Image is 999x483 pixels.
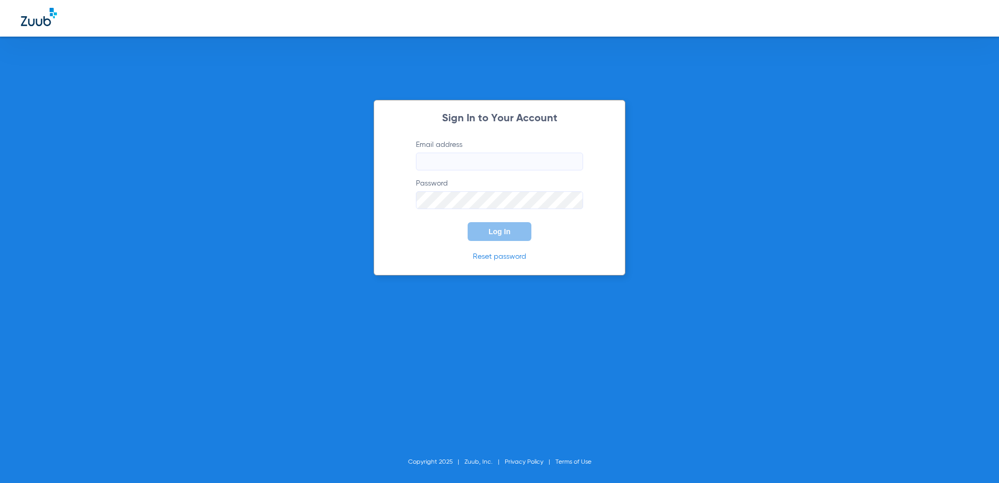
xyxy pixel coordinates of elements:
li: Copyright 2025 [408,457,464,467]
a: Privacy Policy [505,459,543,465]
input: Password [416,191,583,209]
button: Log In [468,222,531,241]
input: Email address [416,153,583,170]
li: Zuub, Inc. [464,457,505,467]
span: Log In [489,227,510,236]
a: Terms of Use [555,459,591,465]
label: Email address [416,140,583,170]
a: Reset password [473,253,526,260]
img: Zuub Logo [21,8,57,26]
label: Password [416,178,583,209]
h2: Sign In to Your Account [400,113,599,124]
